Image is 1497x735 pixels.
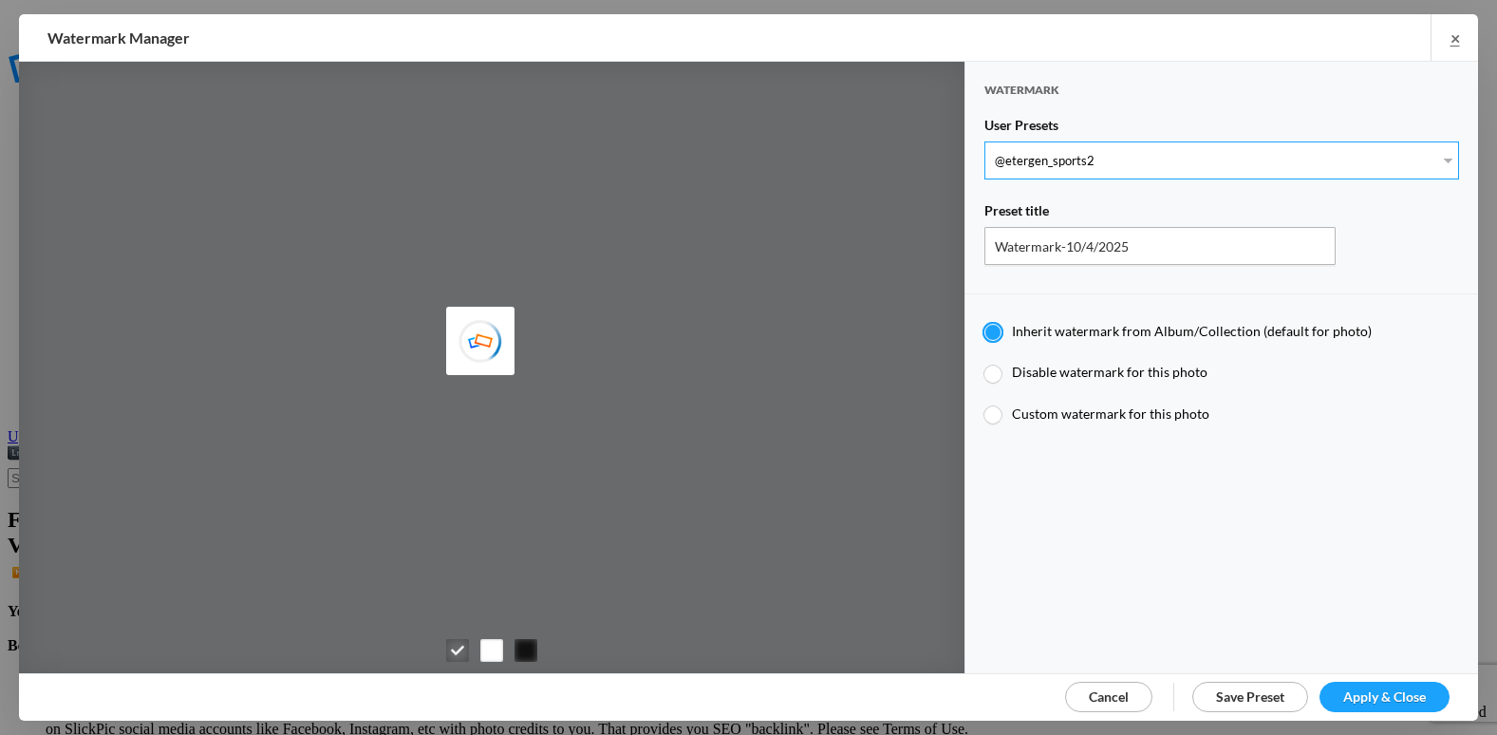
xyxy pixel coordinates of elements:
span: Save Preset [1216,688,1284,705]
h2: Watermark Manager [47,14,953,62]
span: Inherit watermark from Album/Collection (default for photo) [1012,323,1372,339]
a: × [1431,14,1478,61]
span: Preset title [984,202,1049,227]
a: Cancel [1065,682,1152,712]
span: Custom watermark for this photo [1012,405,1209,422]
span: Disable watermark for this photo [1012,364,1207,380]
span: Apply & Close [1343,688,1426,705]
span: Cancel [1089,688,1129,705]
span: User Presets [984,117,1058,141]
input: Name for your Watermark Preset [984,227,1336,265]
span: Watermark [984,83,1059,114]
a: Save Preset [1192,682,1308,712]
a: Apply & Close [1319,682,1450,712]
